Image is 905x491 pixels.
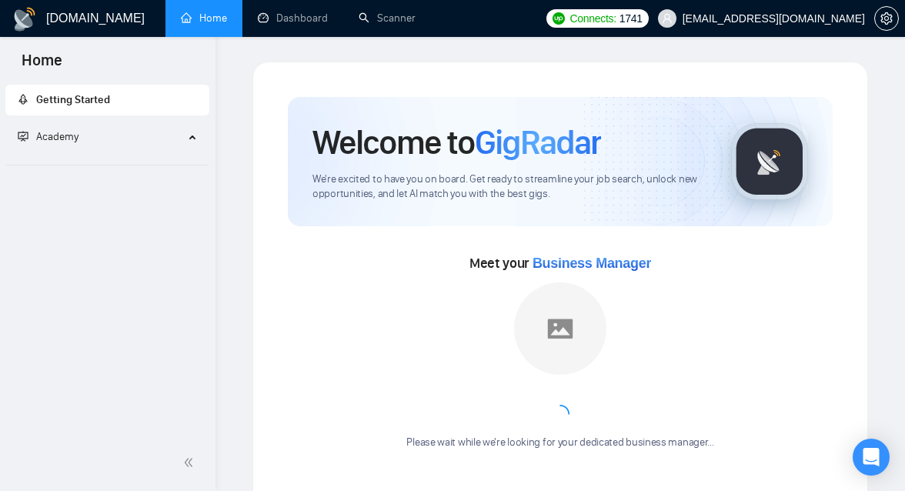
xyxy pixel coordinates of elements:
[475,122,601,163] span: GigRadar
[731,123,808,200] img: gigradar-logo.png
[514,282,606,375] img: placeholder.png
[12,7,37,32] img: logo
[312,122,601,163] h1: Welcome to
[469,255,651,272] span: Meet your
[359,12,416,25] a: searchScanner
[5,85,209,115] li: Getting Started
[553,12,565,25] img: upwork-logo.png
[36,130,78,143] span: Academy
[36,93,110,106] span: Getting Started
[258,12,328,25] a: dashboardDashboard
[874,12,899,25] a: setting
[533,256,651,271] span: Business Manager
[18,94,28,105] span: rocket
[5,159,209,169] li: Academy Homepage
[550,404,570,424] span: loading
[662,13,673,24] span: user
[183,455,199,470] span: double-left
[18,131,28,142] span: fund-projection-screen
[18,130,78,143] span: Academy
[619,10,643,27] span: 1741
[9,49,75,82] span: Home
[853,439,890,476] div: Open Intercom Messenger
[569,10,616,27] span: Connects:
[397,436,723,450] div: Please wait while we're looking for your dedicated business manager...
[181,12,227,25] a: homeHome
[874,6,899,31] button: setting
[875,12,898,25] span: setting
[312,172,706,202] span: We're excited to have you on board. Get ready to streamline your job search, unlock new opportuni...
